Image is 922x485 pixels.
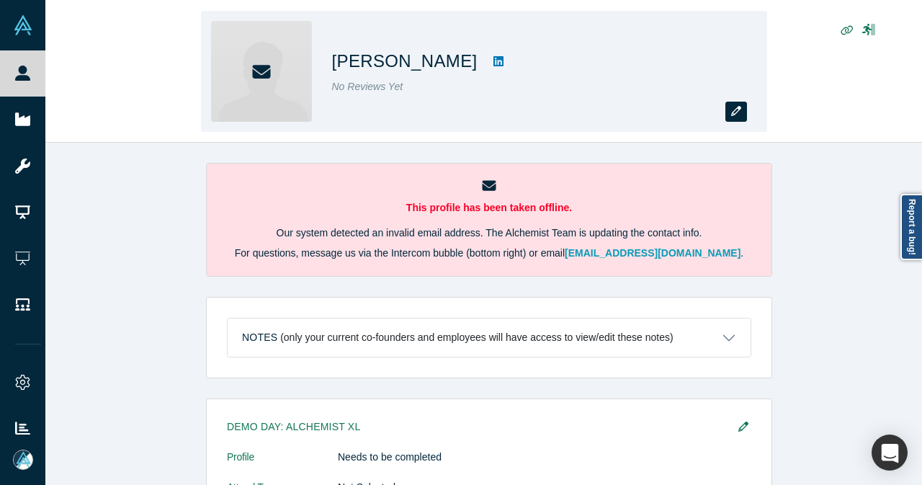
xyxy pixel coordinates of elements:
p: This profile has been taken offline. [227,200,751,215]
h1: [PERSON_NAME] [332,48,478,74]
a: [EMAIL_ADDRESS][DOMAIN_NAME] [565,247,740,259]
dd: Needs to be completed [338,450,751,465]
p: Our system detected an invalid email address. The Alchemist Team is updating the contact info. [227,226,751,241]
img: Alchemist Vault Logo [13,15,33,35]
p: (only your current co-founders and employees will have access to view/edit these notes) [280,332,673,344]
span: No Reviews Yet [332,81,403,92]
a: Report a bug! [900,194,922,260]
p: For questions, message us via the Intercom bubble (bottom right) or email . [227,246,751,261]
h3: Demo Day: Alchemist XL [227,419,731,435]
img: Mia Scott's Account [13,450,33,470]
dt: Profile [227,450,338,480]
h3: Notes [242,330,277,345]
button: Notes (only your current co-founders and employees will have access to view/edit these notes) [228,319,751,357]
